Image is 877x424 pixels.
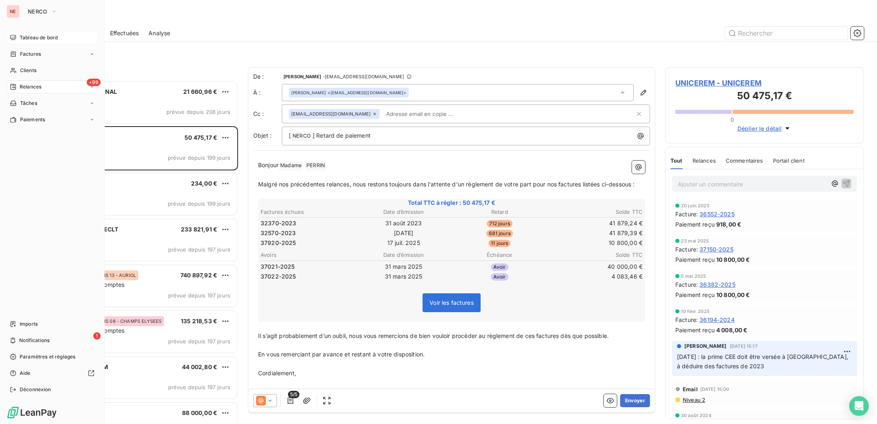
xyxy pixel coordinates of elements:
span: Imports [20,320,38,328]
span: Niveau 2 [682,397,705,403]
span: 36382-2025 [699,280,735,289]
span: [DATE] 15:17 [730,344,758,349]
span: Total TTC à régler : 50 475,17 € [259,199,644,207]
input: Rechercher [725,27,848,40]
span: Voir les factures [430,299,474,306]
td: 31 août 2023 [356,219,452,228]
span: 11 jours [488,240,510,247]
th: Solde TTC [548,251,643,259]
td: 4 083,46 € [548,272,643,281]
td: [DATE] [356,229,452,238]
span: prévue depuis 197 jours [168,292,230,299]
span: 740 897,92 € [180,272,217,279]
span: 32570-2023 [261,229,296,237]
td: 31 mars 2025 [356,262,452,271]
td: 40 000,00 € [548,262,643,271]
span: 36552-2025 [699,210,735,218]
span: 234,00 € [191,180,217,187]
span: [ [289,132,291,139]
span: Tableau de bord [20,34,58,41]
span: 20 juin 2025 [681,203,710,208]
span: 10 800,00 € [716,290,750,299]
span: [PERSON_NAME] [684,342,726,350]
span: 36194-2024 [699,315,735,324]
span: Aide [20,370,31,377]
span: prévue depuis 199 jours [168,154,230,161]
span: Paiement reçu [675,255,715,264]
div: Open Intercom Messenger [849,396,869,416]
span: [DATE] 15:00 [700,387,729,392]
span: Relances [693,157,716,164]
span: Facture : [675,315,698,324]
span: 37920-2025 [261,239,296,247]
label: À : [253,88,282,97]
th: Solde TTC [548,208,643,216]
span: 44 002,80 € [182,363,217,370]
span: Déconnexion [20,386,51,393]
label: Cc : [253,110,282,118]
span: UNICEREM - UNICEREM [675,77,854,88]
span: 1 [93,332,101,340]
span: 681 jours [486,230,513,237]
span: Analyse [148,29,170,37]
span: NERCO [291,132,312,141]
span: Relances [20,83,41,91]
td: 37022-2025 [260,272,355,281]
span: Clients [20,67,36,74]
span: Commentaires [726,157,763,164]
span: NERCO [28,8,47,15]
a: Aide [7,367,98,380]
span: Cordialement, [258,370,296,376]
span: 10 févr. 2025 [681,309,710,314]
span: PERRIN [305,161,326,170]
h3: 50 475,17 € [675,88,854,105]
span: [EMAIL_ADDRESS][DOMAIN_NAME] [291,111,371,116]
span: 88 000,00 € [182,409,217,416]
th: Factures échues [260,208,355,216]
th: Avoirs [260,251,355,259]
input: Adresse email en copie ... [383,108,477,120]
th: Échéance [452,251,547,259]
button: Déplier le détail [735,124,794,133]
span: Avoir [491,273,508,281]
span: prévue depuis 197 jours [168,246,230,253]
span: Paiement reçu [675,326,715,334]
span: Facture : [675,210,698,218]
span: [PERSON_NAME] [283,74,321,79]
div: <[EMAIL_ADDRESS][DOMAIN_NAME]> [291,90,406,95]
span: Malgré nos précédentes relances, nous restons toujours dans l'attente d'un règlement de votre par... [258,181,635,188]
span: Effectuées [110,29,139,37]
span: Paiement reçu [675,290,715,299]
span: Facture : [675,280,698,289]
img: Logo LeanPay [7,406,57,419]
span: Portail client [773,157,805,164]
td: 41 879,24 € [548,219,643,228]
span: 233 821,91 € [181,226,217,233]
div: grid [39,80,238,424]
span: Déplier le détail [738,124,782,133]
span: Bonjour [258,161,279,168]
span: 10 800,00 € [716,255,750,264]
span: Madame [279,161,303,170]
span: 5/5 [288,391,299,398]
span: Tâches [20,100,37,107]
span: 918,00 € [716,220,741,229]
td: 31 mars 2025 [356,272,452,281]
span: Notifications [19,337,49,344]
span: Objet : [253,132,272,139]
span: 135 218,53 € [181,317,217,324]
span: 50 475,17 € [184,134,217,141]
th: Date d’émission [356,251,452,259]
span: prévue depuis 199 jours [168,200,230,207]
span: 23 mai 2025 [681,238,709,243]
span: 5 mai 2025 [681,274,706,279]
span: 4 008,00 € [716,326,748,334]
button: Envoyer [620,394,650,407]
span: Factures [20,50,41,58]
td: 17 juil. 2025 [356,238,452,247]
span: 712 jours [487,220,513,227]
span: prévue depuis 197 jours [168,384,230,390]
span: ] Retard de paiement [313,132,371,139]
span: 32370-2023 [261,219,297,227]
span: - [EMAIL_ADDRESS][DOMAIN_NAME] [323,74,404,79]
